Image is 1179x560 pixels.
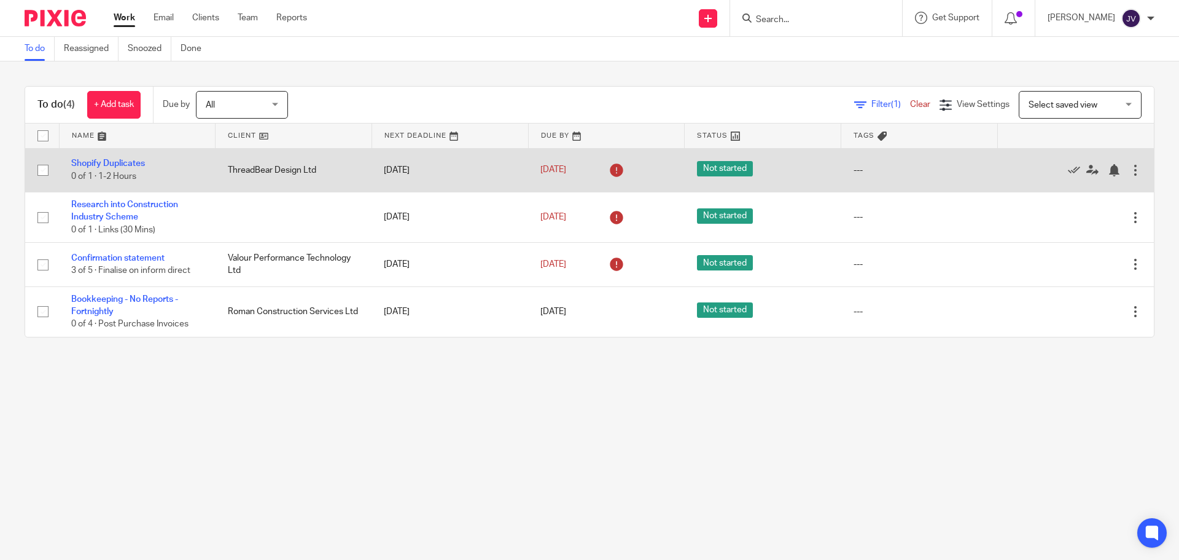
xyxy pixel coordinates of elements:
span: 0 of 1 · 1-2 Hours [71,172,136,181]
a: Email [154,12,174,24]
span: All [206,101,215,109]
span: Not started [697,302,753,318]
a: Clients [192,12,219,24]
a: Team [238,12,258,24]
p: [PERSON_NAME] [1048,12,1115,24]
td: [DATE] [372,192,528,242]
a: Clear [910,100,930,109]
img: svg%3E [1121,9,1141,28]
div: --- [854,306,986,318]
span: Not started [697,208,753,224]
div: --- [854,211,986,223]
a: To do [25,37,55,61]
span: 0 of 1 · Links (30 Mins) [71,226,155,234]
span: [DATE] [540,260,566,269]
div: --- [854,258,986,270]
h1: To do [37,98,75,111]
span: (1) [891,100,901,109]
a: Confirmation statement [71,254,165,262]
span: Not started [697,161,753,176]
td: [DATE] [372,243,528,286]
td: Roman Construction Services Ltd [216,286,372,337]
span: Tags [854,132,874,139]
a: Snoozed [128,37,171,61]
td: Valour Performance Technology Ltd [216,243,372,286]
a: Done [181,37,211,61]
td: [DATE] [372,286,528,337]
a: Shopify Duplicates [71,159,145,168]
span: Get Support [932,14,979,22]
a: Mark as done [1068,164,1086,176]
a: + Add task [87,91,141,119]
span: Select saved view [1029,101,1097,109]
img: Pixie [25,10,86,26]
a: Work [114,12,135,24]
a: Reports [276,12,307,24]
td: ThreadBear Design Ltd [216,148,372,192]
span: 0 of 4 · Post Purchase Invoices [71,320,189,328]
span: [DATE] [540,166,566,175]
span: [DATE] [540,213,566,221]
a: Bookkeeping - No Reports - Fortnightly [71,295,178,316]
span: (4) [63,100,75,109]
p: Due by [163,98,190,111]
span: [DATE] [540,307,566,316]
input: Search [755,15,865,26]
a: Reassigned [64,37,119,61]
a: Research into Construction Industry Scheme [71,200,178,221]
span: Filter [871,100,910,109]
span: 3 of 5 · Finalise on inform direct [71,266,190,275]
td: [DATE] [372,148,528,192]
div: --- [854,164,986,176]
span: Not started [697,255,753,270]
span: View Settings [957,100,1010,109]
